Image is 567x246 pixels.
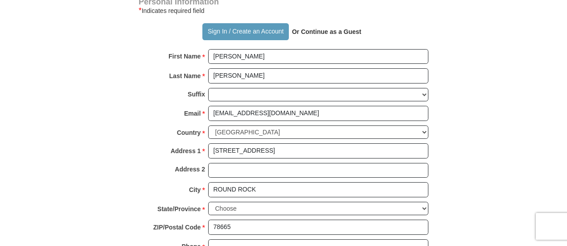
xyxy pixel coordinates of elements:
[292,28,362,35] strong: Or Continue as a Guest
[175,163,205,175] strong: Address 2
[189,183,201,196] strong: City
[188,88,205,100] strong: Suffix
[169,70,201,82] strong: Last Name
[157,203,201,215] strong: State/Province
[202,23,288,40] button: Sign In / Create an Account
[177,126,201,139] strong: Country
[139,5,428,16] div: Indicates required field
[184,107,201,120] strong: Email
[153,221,201,233] strong: ZIP/Postal Code
[171,145,201,157] strong: Address 1
[168,50,201,63] strong: First Name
